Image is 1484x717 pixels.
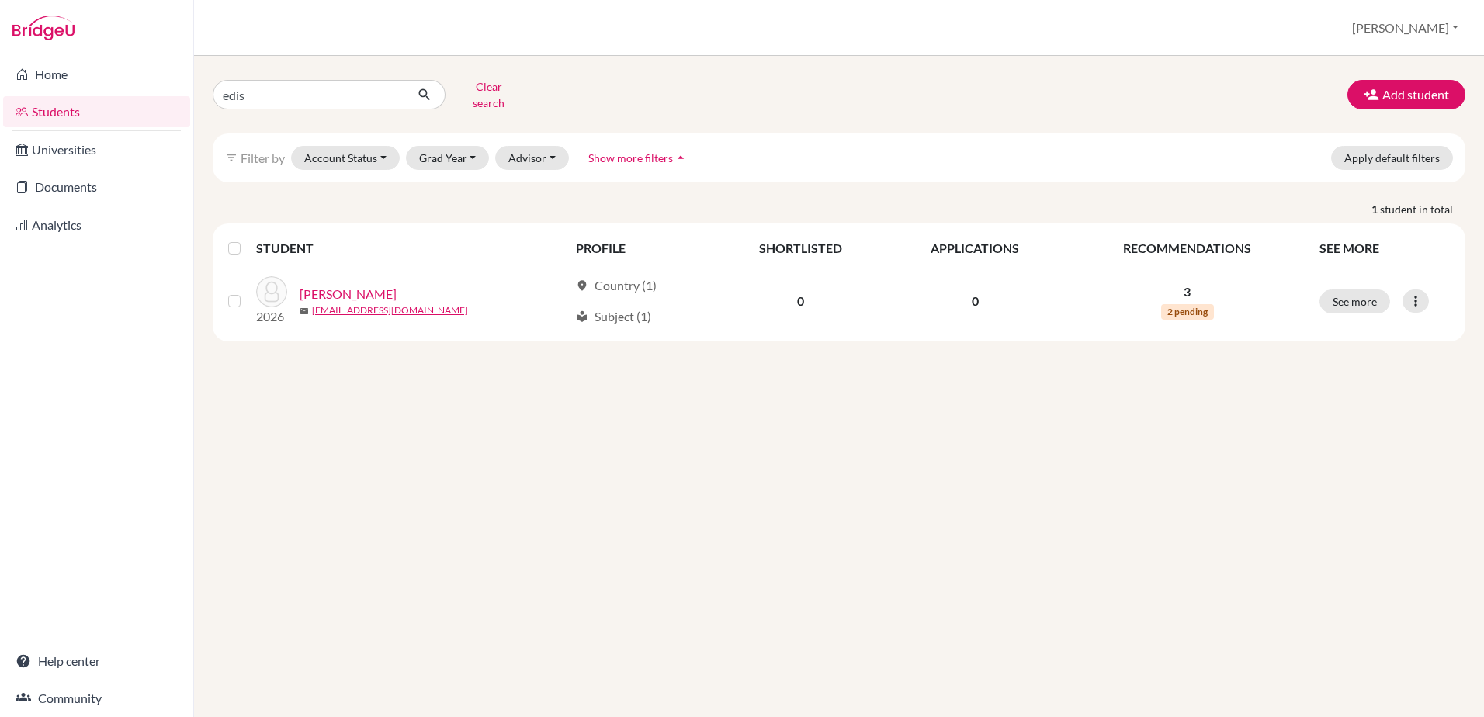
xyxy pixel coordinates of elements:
a: [EMAIL_ADDRESS][DOMAIN_NAME] [312,303,468,317]
button: [PERSON_NAME] [1345,13,1465,43]
strong: 1 [1371,201,1380,217]
p: 2026 [256,307,287,326]
a: Students [3,96,190,127]
button: Add student [1347,80,1465,109]
td: 0 [716,267,886,335]
div: Country (1) [576,276,657,295]
i: arrow_drop_up [673,150,688,165]
a: Help center [3,646,190,677]
img: Bridge-U [12,16,75,40]
a: [PERSON_NAME] [300,285,397,303]
button: See more [1319,289,1390,313]
span: local_library [576,310,588,323]
td: 0 [886,267,1065,335]
button: Clear search [446,74,532,115]
span: 2 pending [1161,304,1214,320]
th: SHORTLISTED [716,230,886,267]
button: Grad Year [406,146,490,170]
th: APPLICATIONS [886,230,1065,267]
button: Advisor [495,146,569,170]
span: Filter by [241,151,285,165]
span: Show more filters [588,151,673,165]
span: location_on [576,279,588,292]
button: Show more filtersarrow_drop_up [575,146,702,170]
span: student in total [1380,201,1465,217]
th: PROFILE [567,230,716,267]
a: Analytics [3,210,190,241]
button: Account Status [291,146,400,170]
a: Documents [3,171,190,203]
button: Apply default filters [1331,146,1453,170]
a: Home [3,59,190,90]
th: RECOMMENDATIONS [1065,230,1310,267]
th: STUDENT [256,230,567,267]
i: filter_list [225,151,238,164]
span: mail [300,307,309,316]
div: Subject (1) [576,307,651,326]
a: Universities [3,134,190,165]
input: Find student by name... [213,80,405,109]
th: SEE MORE [1310,230,1459,267]
p: 3 [1074,282,1301,301]
img: Edis, Frederick [256,276,287,307]
a: Community [3,683,190,714]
